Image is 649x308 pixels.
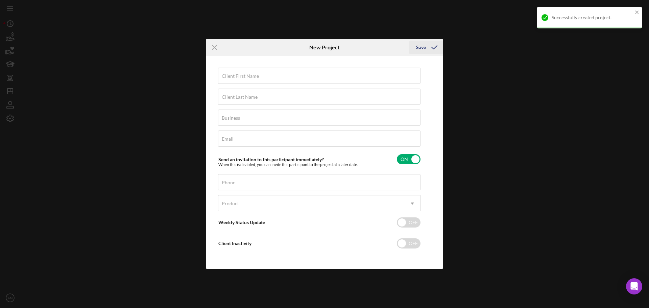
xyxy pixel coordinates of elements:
div: When this is disabled, you can invite this participant to the project at a later date. [218,162,358,167]
label: Send an invitation to this participant immediately? [218,157,324,162]
div: Save [416,41,426,54]
label: Email [222,136,234,142]
button: Save [409,41,443,54]
div: Successfully created project. [552,15,633,20]
label: Client First Name [222,73,259,79]
label: Client Inactivity [218,240,251,246]
label: Client Last Name [222,94,258,100]
div: Product [222,201,239,206]
label: Phone [222,180,235,185]
button: close [635,9,640,16]
div: Open Intercom Messenger [626,278,642,294]
h6: New Project [309,44,340,50]
label: Weekly Status Update [218,219,265,225]
label: Business [222,115,240,121]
